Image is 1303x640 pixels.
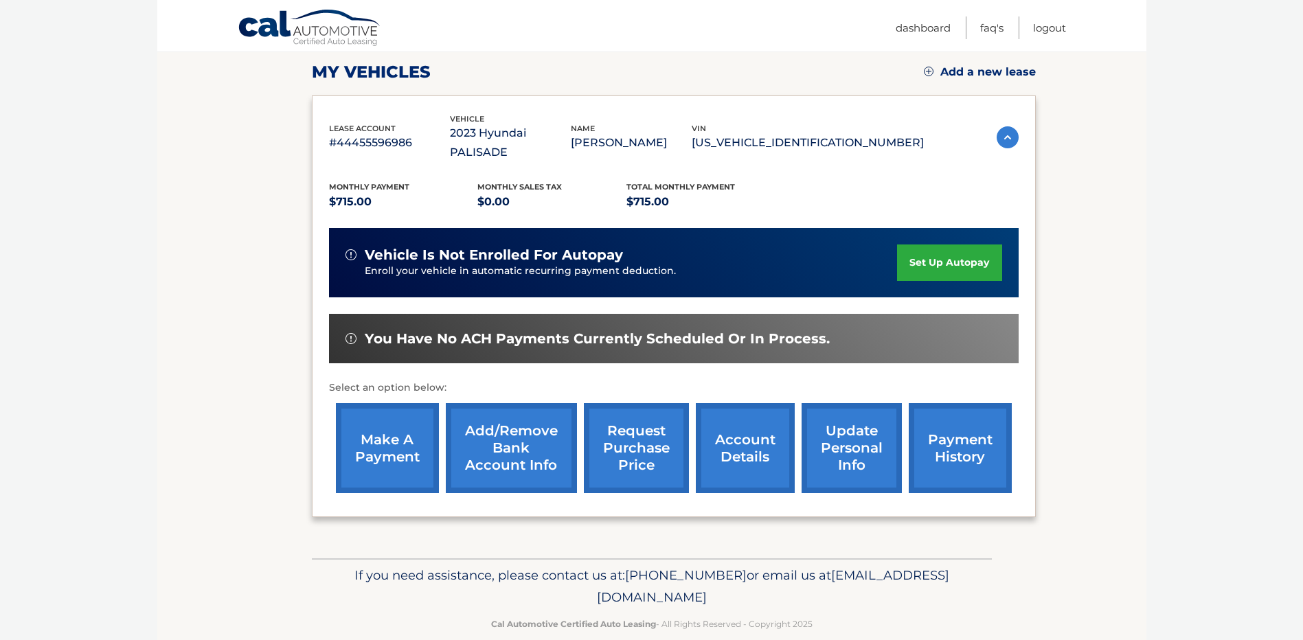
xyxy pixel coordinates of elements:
[365,264,898,279] p: Enroll your vehicle in automatic recurring payment deduction.
[696,403,795,493] a: account details
[626,192,775,212] p: $715.00
[909,403,1012,493] a: payment history
[626,182,735,192] span: Total Monthly Payment
[329,380,1019,396] p: Select an option below:
[336,403,439,493] a: make a payment
[597,567,949,605] span: [EMAIL_ADDRESS][DOMAIN_NAME]
[896,16,951,39] a: Dashboard
[625,567,747,583] span: [PHONE_NUMBER]
[329,192,478,212] p: $715.00
[692,124,706,133] span: vin
[329,182,409,192] span: Monthly Payment
[802,403,902,493] a: update personal info
[450,114,484,124] span: vehicle
[897,244,1001,281] a: set up autopay
[1033,16,1066,39] a: Logout
[491,619,656,629] strong: Cal Automotive Certified Auto Leasing
[997,126,1019,148] img: accordion-active.svg
[321,617,983,631] p: - All Rights Reserved - Copyright 2025
[345,249,356,260] img: alert-white.svg
[365,247,623,264] span: vehicle is not enrolled for autopay
[238,9,382,49] a: Cal Automotive
[571,124,595,133] span: name
[584,403,689,493] a: request purchase price
[329,124,396,133] span: lease account
[692,133,924,152] p: [US_VEHICLE_IDENTIFICATION_NUMBER]
[312,62,431,82] h2: my vehicles
[321,564,983,608] p: If you need assistance, please contact us at: or email us at
[924,65,1036,79] a: Add a new lease
[477,182,562,192] span: Monthly sales Tax
[329,133,450,152] p: #44455596986
[446,403,577,493] a: Add/Remove bank account info
[450,124,571,162] p: 2023 Hyundai PALISADE
[345,333,356,344] img: alert-white.svg
[980,16,1004,39] a: FAQ's
[924,67,933,76] img: add.svg
[571,133,692,152] p: [PERSON_NAME]
[477,192,626,212] p: $0.00
[365,330,830,347] span: You have no ACH payments currently scheduled or in process.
